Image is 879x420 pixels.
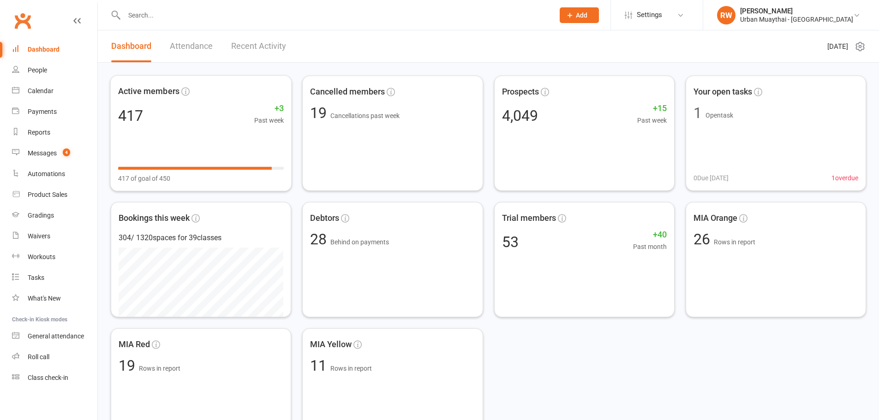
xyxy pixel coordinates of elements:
span: Add [576,12,587,19]
div: Payments [28,108,57,115]
span: MIA Red [119,338,150,351]
span: Prospects [502,85,539,99]
span: 4 [63,148,70,156]
div: 1 [694,106,702,120]
a: General attendance kiosk mode [12,326,97,347]
div: RW [717,6,735,24]
span: MIA Yellow [310,338,352,351]
span: Debtors [310,212,339,225]
span: Past week [637,115,667,125]
div: [PERSON_NAME] [740,7,853,15]
span: 0 Due [DATE] [694,173,729,183]
span: +40 [633,228,667,242]
div: Roll call [28,353,49,361]
a: Attendance [170,30,213,62]
a: Dashboard [111,30,151,62]
div: Waivers [28,232,50,240]
div: Urban Muaythai - [GEOGRAPHIC_DATA] [740,15,853,24]
span: Trial members [502,212,556,225]
span: Active members [118,85,179,98]
a: Calendar [12,81,97,101]
span: [DATE] [827,41,848,52]
div: 304 / 1320 spaces for 39 classes [119,232,283,244]
div: Calendar [28,87,54,95]
div: 53 [502,235,519,249]
a: Reports [12,122,97,143]
div: Class check-in [28,374,68,381]
input: Search... [121,9,548,22]
a: Dashboard [12,39,97,60]
a: Clubworx [11,9,34,32]
span: 417 of goal of 450 [118,173,171,183]
div: Reports [28,129,50,136]
div: 4,049 [502,108,538,123]
button: Add [560,7,599,23]
span: 26 [694,231,714,248]
a: Waivers [12,226,97,247]
div: What's New [28,295,61,302]
span: Your open tasks [694,85,752,99]
span: Rows in report [139,365,180,372]
div: General attendance [28,332,84,340]
a: Class kiosk mode [12,367,97,388]
span: Settings [637,5,662,25]
span: Cancellations past week [330,112,400,119]
a: Roll call [12,347,97,367]
span: +15 [637,102,667,115]
div: Automations [28,170,65,177]
a: Messages 4 [12,143,97,164]
div: Messages [28,149,57,157]
a: What's New [12,288,97,309]
span: +3 [254,102,284,115]
span: Past week [254,115,284,126]
a: Payments [12,101,97,122]
a: Gradings [12,205,97,226]
span: Rows in report [330,365,372,372]
span: Cancelled members [310,85,385,99]
span: 1 overdue [831,173,858,183]
a: Product Sales [12,184,97,205]
span: 19 [310,104,330,122]
a: Recent Activity [231,30,286,62]
a: Tasks [12,267,97,288]
span: 11 [310,357,330,374]
span: Rows in report [714,238,755,246]
span: 28 [310,231,330,248]
a: Workouts [12,247,97,267]
span: Behind on payments [330,238,389,246]
div: Workouts [28,253,55,260]
div: People [28,66,47,74]
div: Product Sales [28,191,67,198]
a: Automations [12,164,97,184]
span: Past month [633,242,667,252]
span: Bookings this week [119,212,190,225]
span: Open task [706,112,733,119]
span: 19 [119,357,139,374]
div: 417 [118,108,143,123]
div: Dashboard [28,46,60,53]
a: People [12,60,97,81]
div: Gradings [28,212,54,219]
div: Tasks [28,274,44,281]
span: MIA Orange [694,212,737,225]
